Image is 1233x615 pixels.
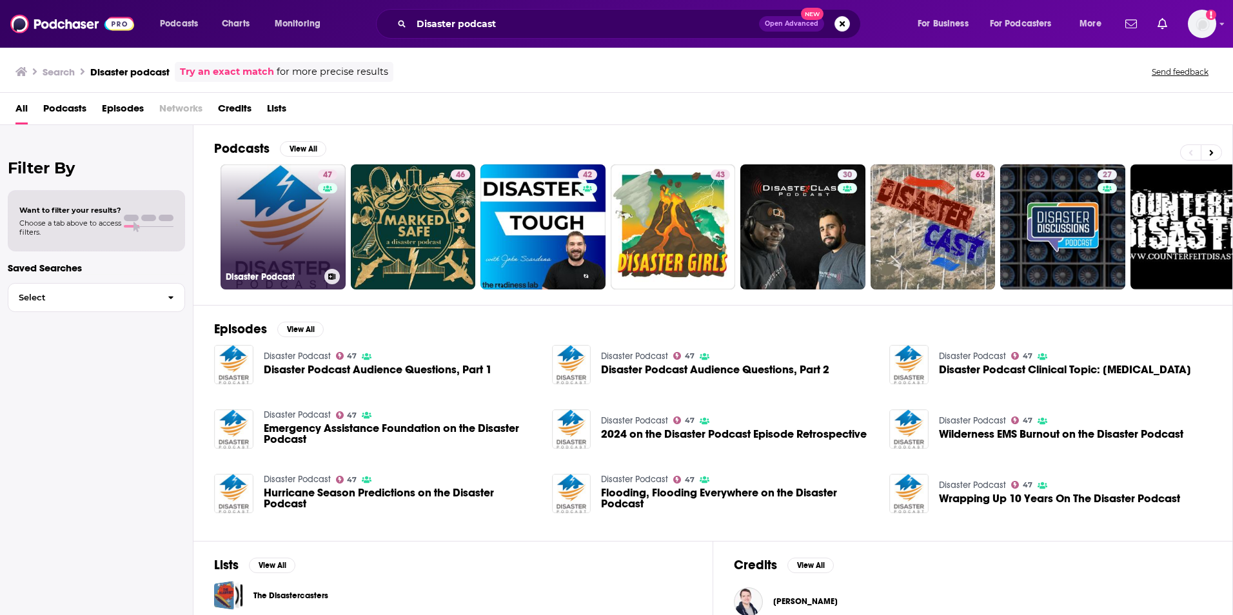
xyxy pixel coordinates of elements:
button: open menu [151,14,215,34]
a: 47 [1011,352,1032,360]
img: Disaster Podcast Clinical Topic: Crush Syndrome [889,345,929,384]
span: Logged in as bbrockman [1188,10,1216,38]
img: Emergency Assistance Foundation on the Disaster Podcast [214,409,253,449]
button: Show profile menu [1188,10,1216,38]
span: [PERSON_NAME] [773,596,838,607]
a: Wilderness EMS Burnout on the Disaster Podcast [889,409,929,449]
a: Show notifications dropdown [1120,13,1142,35]
a: PodcastsView All [214,141,326,157]
span: Monitoring [275,15,321,33]
a: Disaster Podcast [939,351,1006,362]
a: Disaster Podcast [264,409,331,420]
span: The Disastercasters [214,581,243,610]
a: 47 [673,476,695,483]
img: Disaster Podcast Audience Questions, Part 2 [552,345,591,384]
button: Send feedback [1148,66,1212,77]
a: ListsView All [214,557,295,573]
span: Charts [222,15,250,33]
a: Disaster Podcast Clinical Topic: Crush Syndrome [939,364,1191,375]
div: Search podcasts, credits, & more... [388,9,873,39]
a: Disaster Podcast [939,415,1006,426]
a: Podcasts [43,98,86,124]
span: Networks [159,98,202,124]
span: 47 [685,353,695,359]
span: For Business [918,15,969,33]
button: open menu [981,14,1070,34]
a: 47 [1011,481,1032,489]
a: All [15,98,28,124]
h2: Podcasts [214,141,270,157]
button: open menu [909,14,985,34]
a: Disaster Podcast [264,474,331,485]
a: Show notifications dropdown [1152,13,1172,35]
span: More [1080,15,1101,33]
h3: Search [43,66,75,78]
a: Lists [267,98,286,124]
button: open menu [266,14,337,34]
span: 47 [1023,418,1032,424]
a: 47 [673,416,695,424]
a: 42 [480,164,606,289]
span: 47 [685,418,695,424]
span: Select [8,293,157,302]
span: Open Advanced [765,21,818,27]
input: Search podcasts, credits, & more... [411,14,759,34]
span: New [801,8,824,20]
span: for more precise results [277,64,388,79]
span: Choose a tab above to access filters. [19,219,121,237]
a: 47 [318,170,337,180]
a: 42 [578,170,597,180]
img: Podchaser - Follow, Share and Rate Podcasts [10,12,134,36]
a: 47 [336,352,357,360]
img: User Profile [1188,10,1216,38]
a: Disaster Podcast [601,474,668,485]
a: 62 [871,164,996,289]
span: 47 [347,477,357,483]
img: 2024 on the Disaster Podcast Episode Retrospective [552,409,591,449]
span: Disaster Podcast Audience Questions, Part 2 [601,364,829,375]
a: 46 [351,164,476,289]
a: Flooding, Flooding Everywhere on the Disaster Podcast [601,487,874,509]
span: 62 [976,169,985,182]
img: Wrapping Up 10 Years On The Disaster Podcast [889,474,929,513]
a: 62 [971,170,990,180]
p: Saved Searches [8,262,185,274]
span: 47 [347,353,357,359]
a: 27 [1000,164,1125,289]
span: Emergency Assistance Foundation on the Disaster Podcast [264,423,537,445]
a: EpisodesView All [214,321,324,337]
button: View All [280,141,326,157]
span: 47 [1023,353,1032,359]
a: Wrapping Up 10 Years On The Disaster Podcast [939,493,1180,504]
span: 30 [843,169,852,182]
a: 43 [711,170,730,180]
a: Hurricane Season Predictions on the Disaster Podcast [264,487,537,509]
a: 2024 on the Disaster Podcast Episode Retrospective [601,429,867,440]
a: 47 [336,411,357,419]
span: 47 [685,477,695,483]
span: For Podcasters [990,15,1052,33]
button: open menu [1070,14,1118,34]
span: Episodes [102,98,144,124]
h3: Disaster podcast [90,66,170,78]
span: 46 [456,169,465,182]
a: The Disastercasters [253,589,328,603]
span: 47 [1023,482,1032,488]
span: Podcasts [160,15,198,33]
h2: Lists [214,557,239,573]
a: 30 [838,170,857,180]
a: 43 [611,164,736,289]
a: Credits [218,98,252,124]
a: Disaster Podcast Audience Questions, Part 1 [264,364,492,375]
